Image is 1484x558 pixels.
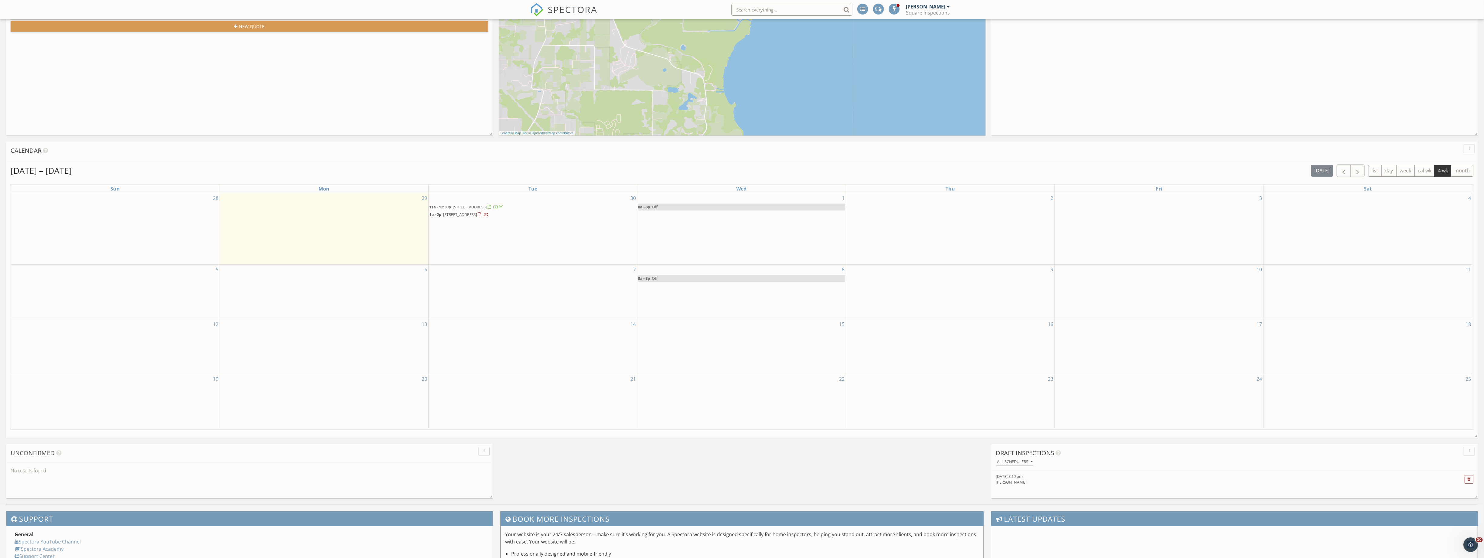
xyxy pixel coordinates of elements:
[1451,165,1473,177] button: month
[1055,374,1263,429] td: Go to October 24, 2025
[846,319,1055,374] td: Go to October 16, 2025
[429,204,636,211] a: 11a - 12:30p [STREET_ADDRESS]
[428,193,637,265] td: Go to September 30, 2025
[212,193,220,203] a: Go to September 28, 2025
[1049,193,1054,203] a: Go to October 2, 2025
[906,4,945,10] div: [PERSON_NAME]
[11,21,488,32] button: New Quote
[220,193,428,265] td: Go to September 29, 2025
[429,212,441,217] span: 1p - 2p
[11,193,220,265] td: Go to September 28, 2025
[527,184,538,193] a: Tuesday
[429,204,451,210] span: 11a - 12:30p
[511,131,528,135] a: © MapTiler
[214,265,220,274] a: Go to October 5, 2025
[996,458,1034,466] button: All schedulers
[429,204,504,210] a: 11a - 12:30p [STREET_ADDRESS]
[1155,184,1163,193] a: Friday
[220,374,428,429] td: Go to October 20, 2025
[499,131,575,136] div: |
[1047,374,1054,384] a: Go to October 23, 2025
[637,374,846,429] td: Go to October 22, 2025
[846,264,1055,319] td: Go to October 9, 2025
[1263,374,1472,429] td: Go to October 25, 2025
[1396,165,1415,177] button: week
[220,319,428,374] td: Go to October 13, 2025
[429,211,636,218] a: 1p - 2p [STREET_ADDRESS]
[997,460,1033,464] div: All schedulers
[1047,319,1054,329] a: Go to October 16, 2025
[1434,165,1451,177] button: 4 wk
[944,184,956,193] a: Thursday
[420,374,428,384] a: Go to October 20, 2025
[638,204,650,210] span: 8a - 8p
[501,511,983,526] h3: Book More Inspections
[530,8,597,21] a: SPECTORA
[1055,193,1263,265] td: Go to October 3, 2025
[6,511,493,526] h3: Support
[1055,264,1263,319] td: Go to October 10, 2025
[453,204,487,210] span: [STREET_ADDRESS]
[511,550,979,557] li: Professionally designed and mobile-friendly
[505,531,979,545] p: Your website is your 24/7 salesperson—make sure it’s working for you. A Spectora website is desig...
[652,276,658,281] span: Off
[1258,193,1263,203] a: Go to October 3, 2025
[528,131,574,135] a: © OpenStreetMap contributors
[1337,165,1351,177] button: Previous
[846,374,1055,429] td: Go to October 23, 2025
[1464,265,1472,274] a: Go to October 11, 2025
[1351,165,1365,177] button: Next
[429,212,489,217] a: 1p - 2p [STREET_ADDRESS]
[632,265,637,274] a: Go to October 7, 2025
[1263,319,1472,374] td: Go to October 18, 2025
[11,449,55,457] span: Unconfirmed
[500,131,510,135] a: Leaflet
[428,374,637,429] td: Go to October 21, 2025
[841,193,846,203] a: Go to October 1, 2025
[1255,319,1263,329] a: Go to October 17, 2025
[11,319,220,374] td: Go to October 12, 2025
[1363,184,1373,193] a: Saturday
[1464,374,1472,384] a: Go to October 25, 2025
[838,319,846,329] a: Go to October 15, 2025
[6,462,493,479] div: No results found
[637,264,846,319] td: Go to October 8, 2025
[11,264,220,319] td: Go to October 5, 2025
[212,374,220,384] a: Go to October 19, 2025
[731,4,852,16] input: Search everything...
[996,479,1394,485] div: [PERSON_NAME]
[629,193,637,203] a: Go to September 30, 2025
[1464,319,1472,329] a: Go to October 18, 2025
[1463,537,1478,552] iframe: Intercom live chat
[838,374,846,384] a: Go to October 22, 2025
[443,212,477,217] span: [STREET_ADDRESS]
[735,184,748,193] a: Wednesday
[1255,374,1263,384] a: Go to October 24, 2025
[1414,165,1435,177] button: cal wk
[212,319,220,329] a: Go to October 12, 2025
[239,23,265,30] span: New Quote
[15,546,64,552] a: Spectora Academy
[11,165,72,177] h2: [DATE] – [DATE]
[1263,264,1472,319] td: Go to October 11, 2025
[996,474,1394,479] div: [DATE] 8:19 pm
[11,374,220,429] td: Go to October 19, 2025
[15,531,34,538] strong: General
[841,265,846,274] a: Go to October 8, 2025
[423,265,428,274] a: Go to October 6, 2025
[1467,193,1472,203] a: Go to October 4, 2025
[1255,265,1263,274] a: Go to October 10, 2025
[420,193,428,203] a: Go to September 29, 2025
[548,3,597,16] span: SPECTORA
[428,319,637,374] td: Go to October 14, 2025
[846,193,1055,265] td: Go to October 2, 2025
[629,319,637,329] a: Go to October 14, 2025
[638,276,650,281] span: 8a - 8p
[1049,265,1054,274] a: Go to October 9, 2025
[317,184,331,193] a: Monday
[629,374,637,384] a: Go to October 21, 2025
[109,184,121,193] a: Sunday
[15,538,81,545] a: Spectora YouTube Channel
[11,146,41,155] span: Calendar
[220,264,428,319] td: Go to October 6, 2025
